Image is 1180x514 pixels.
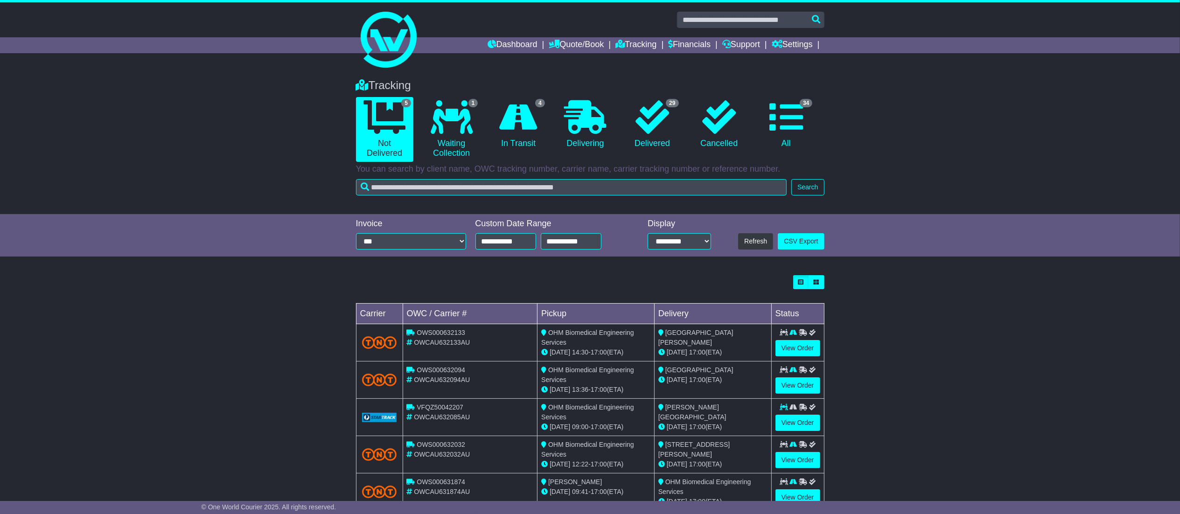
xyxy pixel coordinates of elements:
div: Custom Date Range [475,219,625,229]
button: Refresh [738,233,773,250]
span: © One World Courier 2025. All rights reserved. [202,503,336,511]
span: [GEOGRAPHIC_DATA][PERSON_NAME] [658,329,733,346]
span: 17:00 [689,460,705,468]
a: Settings [772,37,813,53]
span: 17:00 [591,348,607,356]
span: [DATE] [550,386,570,393]
td: Status [771,304,824,324]
span: [DATE] [550,460,570,468]
button: Search [791,179,824,195]
span: 29 [666,99,678,107]
span: 17:00 [689,423,705,431]
td: OWC / Carrier # [403,304,538,324]
a: Cancelled [691,97,748,152]
span: 17:00 [591,386,607,393]
div: - (ETA) [541,422,650,432]
span: OHM Biomedical Engineering Services [541,329,634,346]
span: OHM Biomedical Engineering Services [541,441,634,458]
a: Dashboard [488,37,538,53]
td: Delivery [654,304,771,324]
span: OHM Biomedical Engineering Services [541,403,634,421]
a: 29 Delivered [623,97,681,152]
img: TNT_Domestic.png [362,486,397,498]
span: [DATE] [667,460,687,468]
span: 5 [401,99,411,107]
span: 34 [800,99,812,107]
span: [DATE] [667,376,687,383]
span: 17:00 [689,376,705,383]
a: Quote/Book [549,37,604,53]
a: 1 Waiting Collection [423,97,480,162]
a: View Order [775,489,820,506]
a: View Order [775,377,820,394]
img: TNT_Domestic.png [362,336,397,349]
div: (ETA) [658,422,768,432]
span: OWS000632094 [417,366,465,374]
span: 17:00 [689,498,705,505]
span: 1 [468,99,478,107]
div: (ETA) [658,497,768,507]
span: OWCAU632085AU [414,413,470,421]
span: [GEOGRAPHIC_DATA] [665,366,733,374]
span: VFQZ50042207 [417,403,463,411]
span: 12:22 [572,460,588,468]
div: (ETA) [658,375,768,385]
span: OWCAU632032AU [414,451,470,458]
div: Display [648,219,711,229]
span: 17:00 [689,348,705,356]
span: OWS000632032 [417,441,465,448]
span: 17:00 [591,423,607,431]
div: (ETA) [658,459,768,469]
span: OWS000631874 [417,478,465,486]
div: Tracking [351,79,829,92]
a: CSV Export [778,233,824,250]
img: TNT_Domestic.png [362,374,397,386]
a: View Order [775,415,820,431]
span: [PERSON_NAME] [548,478,602,486]
a: 5 Not Delivered [356,97,413,162]
a: Delivering [557,97,614,152]
span: 17:00 [591,488,607,495]
a: Tracking [615,37,656,53]
div: - (ETA) [541,385,650,395]
span: [DATE] [550,348,570,356]
span: OHM Biomedical Engineering Services [541,366,634,383]
div: - (ETA) [541,347,650,357]
img: TNT_Domestic.png [362,448,397,461]
span: 13:36 [572,386,588,393]
div: (ETA) [658,347,768,357]
span: OWCAU632094AU [414,376,470,383]
span: [STREET_ADDRESS][PERSON_NAME] [658,441,730,458]
a: View Order [775,340,820,356]
div: - (ETA) [541,487,650,497]
span: 17:00 [591,460,607,468]
a: View Order [775,452,820,468]
a: Financials [668,37,711,53]
span: [DATE] [667,348,687,356]
div: - (ETA) [541,459,650,469]
a: Support [722,37,760,53]
span: [DATE] [550,488,570,495]
span: OWCAU631874AU [414,488,470,495]
p: You can search by client name, OWC tracking number, carrier name, carrier tracking number or refe... [356,164,824,174]
span: [PERSON_NAME][GEOGRAPHIC_DATA] [658,403,726,421]
a: 34 All [757,97,815,152]
span: OHM Biomedical Engineering Services [658,478,751,495]
span: 09:00 [572,423,588,431]
div: Invoice [356,219,466,229]
span: OWCAU632133AU [414,339,470,346]
span: [DATE] [550,423,570,431]
td: Pickup [538,304,655,324]
span: OWS000632133 [417,329,465,336]
span: [DATE] [667,423,687,431]
span: 09:41 [572,488,588,495]
span: 4 [535,99,545,107]
img: GetCarrierServiceLogo [362,413,397,422]
td: Carrier [356,304,403,324]
span: [DATE] [667,498,687,505]
span: 14:30 [572,348,588,356]
a: 4 In Transit [489,97,547,152]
